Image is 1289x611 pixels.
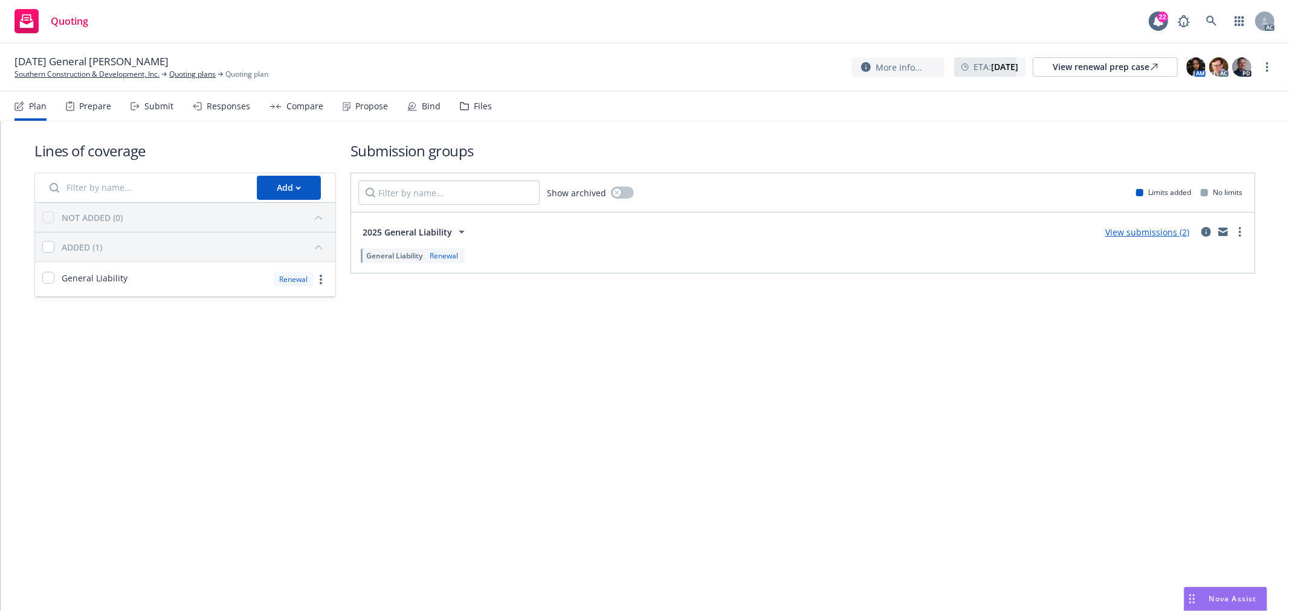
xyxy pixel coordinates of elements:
[10,4,93,38] a: Quoting
[15,54,169,69] span: [DATE] General [PERSON_NAME]
[876,61,922,74] span: More info...
[1172,9,1196,33] a: Report a Bug
[991,61,1018,72] strong: [DATE]
[1105,226,1189,238] a: View submissions (2)
[225,69,268,80] span: Quoting plan
[1209,593,1257,604] span: Nova Assist
[1053,58,1158,76] div: View renewal prep case
[355,101,388,111] div: Propose
[1232,57,1252,77] img: photo
[62,241,102,254] div: ADDED (1)
[363,226,452,238] span: 2025 General Liability
[79,101,111,111] div: Prepare
[1184,587,1267,611] button: Nova Assist
[1184,587,1200,610] div: Drag to move
[358,220,473,244] button: 2025 General Liability
[1233,225,1247,239] a: more
[51,16,88,26] span: Quoting
[42,176,250,200] input: Filter by name...
[474,101,492,111] div: Files
[144,101,173,111] div: Submit
[29,101,47,111] div: Plan
[1200,9,1224,33] a: Search
[366,251,422,261] span: General Liability
[34,141,336,161] h1: Lines of coverage
[547,187,606,199] span: Show archived
[1136,187,1191,197] div: Limits added
[1199,225,1213,239] a: circleInformation
[422,101,441,111] div: Bind
[1033,57,1178,77] a: View renewal prep case
[851,57,945,77] button: More info...
[1157,11,1168,22] div: 22
[1186,57,1206,77] img: photo
[1227,9,1252,33] a: Switch app
[286,101,323,111] div: Compare
[273,272,314,287] div: Renewal
[314,272,328,287] a: more
[351,141,1255,161] h1: Submission groups
[1209,57,1229,77] img: photo
[169,69,216,80] a: Quoting plans
[62,272,128,284] span: General Liability
[15,69,160,80] a: Southern Construction & Development, Inc.
[1216,225,1230,239] a: mail
[277,176,301,199] div: Add
[62,237,328,257] button: ADDED (1)
[62,208,328,227] button: NOT ADDED (0)
[207,101,250,111] div: Responses
[358,181,540,205] input: Filter by name...
[427,251,460,261] div: Renewal
[1201,187,1242,197] div: No limits
[1260,60,1274,74] a: more
[974,60,1018,73] span: ETA :
[257,176,321,200] button: Add
[62,211,123,224] div: NOT ADDED (0)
